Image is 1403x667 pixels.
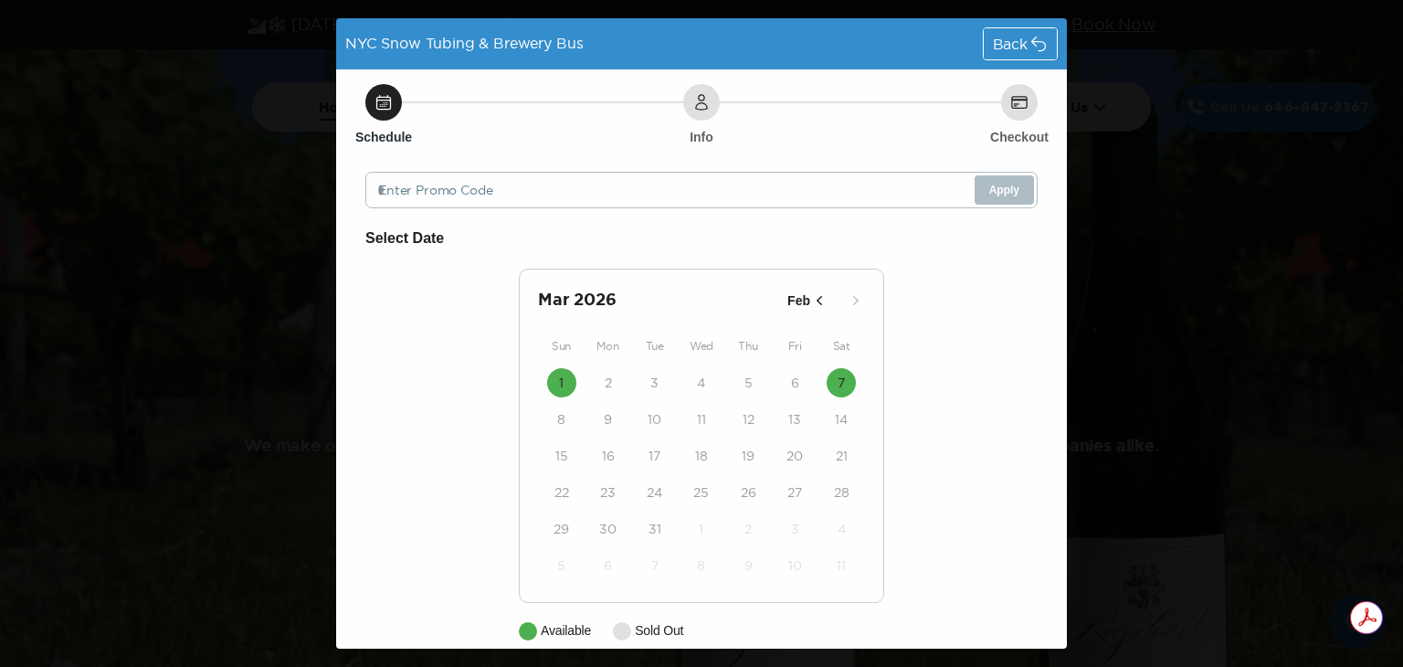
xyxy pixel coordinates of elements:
[640,405,670,434] button: 10
[733,368,763,397] button: 5
[791,520,799,538] time: 3
[693,483,709,502] time: 25
[697,556,705,575] time: 8
[640,441,670,471] button: 17
[741,483,756,502] time: 26
[640,514,670,544] button: 31
[538,288,782,313] h2: Mar 2026
[743,410,754,429] time: 12
[635,621,683,641] p: Sold Out
[787,291,810,311] p: Feb
[837,556,846,575] time: 11
[355,128,412,146] h6: Schedule
[780,551,809,580] button: 10
[554,520,569,538] time: 29
[838,374,845,392] time: 7
[690,128,713,146] h6: Info
[697,410,706,429] time: 11
[780,405,809,434] button: 13
[555,447,568,465] time: 15
[547,368,576,397] button: 1
[780,441,809,471] button: 20
[744,556,753,575] time: 9
[594,551,623,580] button: 6
[827,405,856,434] button: 14
[733,551,763,580] button: 9
[594,368,623,397] button: 2
[547,441,576,471] button: 15
[782,286,834,316] button: Feb
[585,335,631,357] div: Mon
[687,478,716,507] button: 25
[678,335,724,357] div: Wed
[594,441,623,471] button: 16
[733,514,763,544] button: 2
[602,447,615,465] time: 16
[695,447,708,465] time: 18
[538,335,585,357] div: Sun
[772,335,818,357] div: Fri
[786,447,803,465] time: 20
[990,128,1049,146] h6: Checkout
[599,520,617,538] time: 30
[733,441,763,471] button: 19
[834,483,849,502] time: 28
[649,447,660,465] time: 17
[835,410,848,429] time: 14
[827,514,856,544] button: 4
[594,405,623,434] button: 9
[733,478,763,507] button: 26
[687,514,716,544] button: 1
[742,447,754,465] time: 19
[788,556,802,575] time: 10
[640,551,670,580] button: 7
[547,551,576,580] button: 5
[547,514,576,544] button: 29
[604,410,612,429] time: 9
[780,514,809,544] button: 3
[547,478,576,507] button: 22
[604,556,612,575] time: 6
[836,447,848,465] time: 21
[993,37,1028,51] span: Back
[791,374,799,392] time: 6
[640,368,670,397] button: 3
[725,335,772,357] div: Thu
[594,514,623,544] button: 30
[838,520,846,538] time: 4
[631,335,678,357] div: Tue
[827,551,856,580] button: 11
[780,368,809,397] button: 6
[699,520,703,538] time: 1
[600,483,616,502] time: 23
[744,520,752,538] time: 2
[559,374,564,392] time: 1
[651,556,659,575] time: 7
[557,410,565,429] time: 8
[827,478,856,507] button: 28
[605,374,612,392] time: 2
[733,405,763,434] button: 12
[594,478,623,507] button: 23
[787,483,802,502] time: 27
[554,483,569,502] time: 22
[788,410,801,429] time: 13
[541,621,591,641] p: Available
[687,368,716,397] button: 4
[827,441,856,471] button: 21
[697,374,705,392] time: 4
[649,520,661,538] time: 31
[687,441,716,471] button: 18
[780,478,809,507] button: 27
[687,551,716,580] button: 8
[648,410,661,429] time: 10
[650,374,659,392] time: 3
[345,35,583,51] span: NYC Snow Tubing & Brewery Bus
[640,478,670,507] button: 24
[827,368,856,397] button: 7
[365,227,1038,250] h6: Select Date
[647,483,662,502] time: 24
[547,405,576,434] button: 8
[744,374,753,392] time: 5
[687,405,716,434] button: 11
